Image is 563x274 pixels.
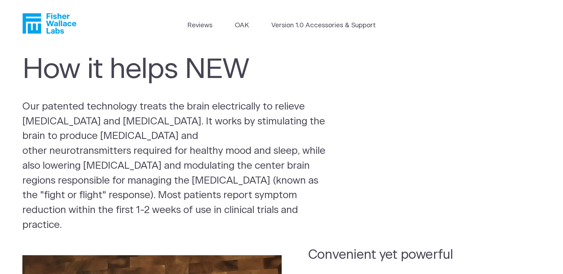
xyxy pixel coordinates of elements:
a: Version 1.0 Accessories & Support [271,21,376,30]
h2: Convenient yet powerful [308,246,514,263]
p: Our patented technology treats the brain electrically to relieve [MEDICAL_DATA] and [MEDICAL_DATA... [22,100,333,233]
a: OAK [235,21,249,30]
h1: How it helps NEW [22,54,318,86]
a: Fisher Wallace [22,13,76,34]
a: Reviews [187,21,212,30]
